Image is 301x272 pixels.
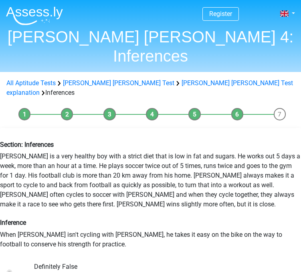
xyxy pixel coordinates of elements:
h1: [PERSON_NAME] [PERSON_NAME] 4: Inferences [6,27,295,66]
a: Register [209,10,232,18]
img: Assessly [6,6,63,25]
a: All Aptitude Tests [6,79,56,87]
div: Inferences [6,78,295,98]
a: [PERSON_NAME] [PERSON_NAME] Test [63,79,174,87]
